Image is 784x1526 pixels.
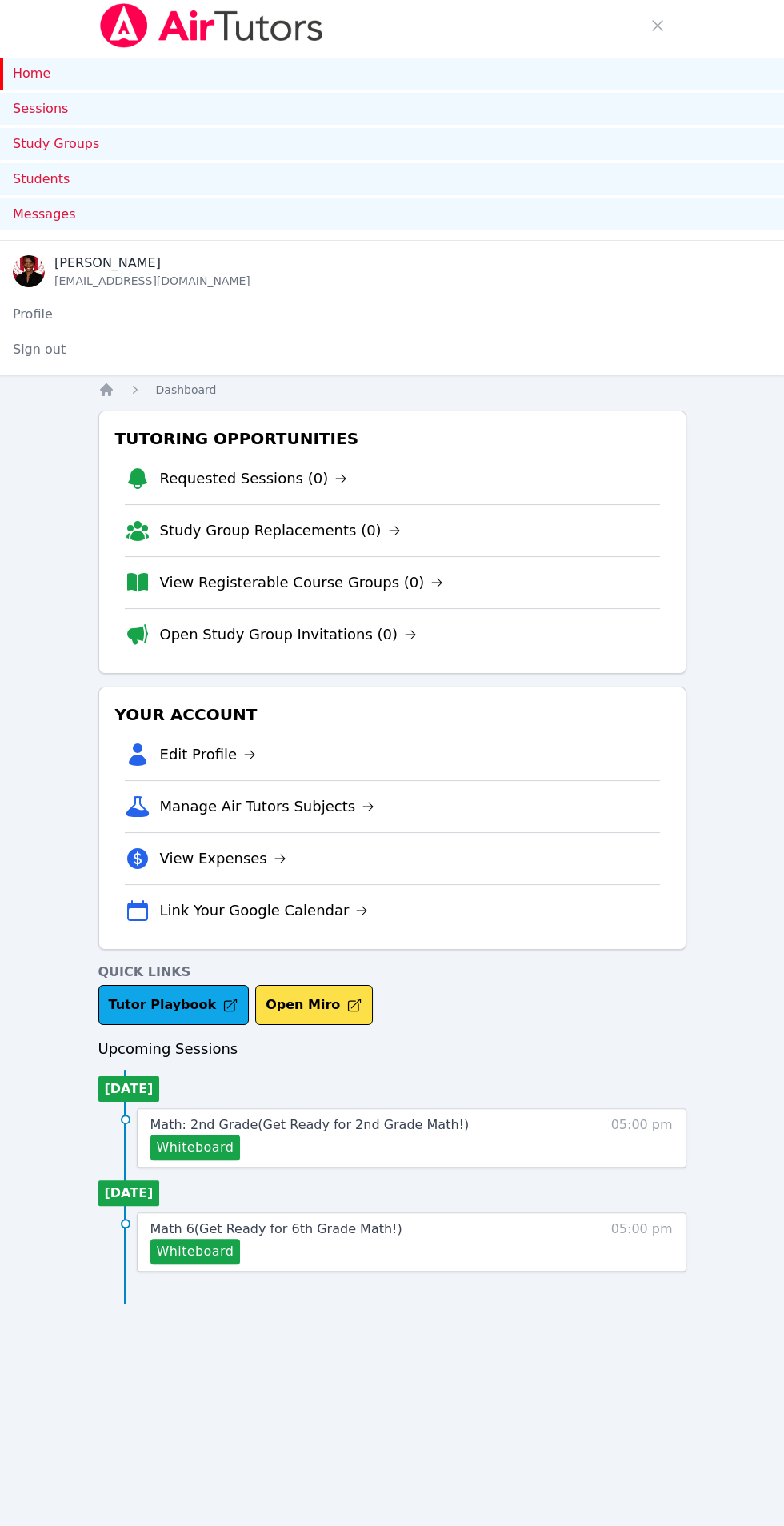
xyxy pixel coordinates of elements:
button: Whiteboard [150,1135,241,1160]
a: Open Study Group Invitations (0) [160,623,418,646]
a: View Expenses [160,847,286,870]
li: [DATE] [98,1180,160,1206]
a: Tutor Playbook [98,985,250,1025]
nav: Breadcrumb [98,382,686,398]
div: [EMAIL_ADDRESS][DOMAIN_NAME] [54,273,250,289]
a: Link Your Google Calendar [160,899,369,922]
a: Dashboard [156,382,217,398]
button: Open Miro [255,985,373,1025]
span: Messages [13,205,75,224]
a: Requested Sessions (0) [160,467,348,490]
a: Manage Air Tutors Subjects [160,795,375,818]
span: 05:00 pm [611,1115,673,1160]
h3: Upcoming Sessions [98,1038,686,1060]
h3: Tutoring Opportunities [112,424,673,453]
a: Edit Profile [160,743,257,766]
span: Math: 2nd Grade ( Get Ready for 2nd Grade Math! ) [150,1117,470,1132]
img: Air Tutors [98,3,325,48]
span: Dashboard [156,383,217,396]
li: [DATE] [98,1076,160,1102]
a: Study Group Replacements (0) [160,519,401,542]
button: Whiteboard [150,1239,241,1264]
a: Math: 2nd Grade(Get Ready for 2nd Grade Math!) [150,1115,470,1135]
a: View Registerable Course Groups (0) [160,571,444,594]
span: Math 6 ( Get Ready for 6th Grade Math! ) [150,1221,402,1236]
a: Math 6(Get Ready for 6th Grade Math!) [150,1220,402,1239]
div: [PERSON_NAME] [54,254,250,273]
h4: Quick Links [98,963,686,982]
span: 05:00 pm [611,1220,673,1264]
h3: Your Account [112,700,673,729]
